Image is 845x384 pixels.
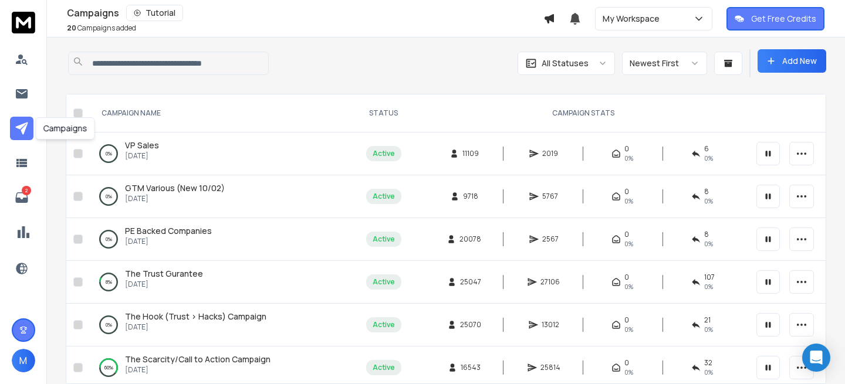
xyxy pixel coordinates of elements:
[459,235,481,244] span: 20078
[125,311,266,322] a: The Hook (Trust > Hacks) Campaign
[624,230,629,239] span: 0
[624,239,633,249] span: 0%
[125,280,203,289] p: [DATE]
[125,311,266,322] span: The Hook (Trust > Hacks) Campaign
[624,154,633,163] span: 0%
[542,149,558,158] span: 2019
[624,273,629,282] span: 0
[462,149,479,158] span: 11109
[10,186,33,209] a: 2
[624,358,629,368] span: 0
[751,13,816,25] p: Get Free Credits
[106,191,112,202] p: 0 %
[125,151,159,161] p: [DATE]
[622,52,707,75] button: Newest First
[417,94,749,132] th: CAMPAIGN STATS
[125,354,271,365] span: The Scarcity/Call to Action Campaign
[12,349,35,372] button: M
[125,268,203,279] span: The Trust Gurantee
[87,132,350,175] td: 0%VP Sales[DATE]
[125,268,203,280] a: The Trust Gurantee
[704,358,712,368] span: 32
[373,320,395,329] div: Active
[106,148,112,159] p: 0 %
[125,225,212,237] a: PE Backed Companies
[704,230,709,239] span: 8
[125,322,266,332] p: [DATE]
[704,154,713,163] span: 0 %
[542,320,559,329] span: 13012
[463,192,478,201] span: 9718
[125,182,225,194] a: GTM Various (New 10/02)
[87,94,350,132] th: CAMPAIGN NAME
[540,363,560,372] span: 25814
[87,175,350,218] td: 0%GTM Various (New 10/02)[DATE]
[125,194,225,203] p: [DATE]
[460,320,481,329] span: 25070
[104,362,113,373] p: 60 %
[704,187,709,196] span: 8
[373,363,395,372] div: Active
[125,354,271,365] a: The Scarcity/Call to Action Campaign
[106,233,112,245] p: 0 %
[460,277,481,287] span: 25047
[373,277,395,287] div: Active
[802,344,830,372] div: Open Intercom Messenger
[542,235,559,244] span: 2567
[373,235,395,244] div: Active
[624,368,633,377] span: 0%
[125,365,271,375] p: [DATE]
[624,282,633,291] span: 0%
[726,7,824,30] button: Get Free Credits
[624,196,633,206] span: 0%
[125,237,212,246] p: [DATE]
[704,273,715,282] span: 107
[603,13,664,25] p: My Workspace
[624,325,633,334] span: 0%
[704,239,713,249] span: 0 %
[106,276,112,288] p: 8 %
[126,5,183,21] button: Tutorial
[542,192,558,201] span: 5767
[540,277,560,287] span: 27106
[87,218,350,261] td: 0%PE Backed Companies[DATE]
[67,23,76,33] span: 20
[704,282,713,291] span: 0 %
[624,187,629,196] span: 0
[22,186,31,195] p: 2
[624,315,629,325] span: 0
[125,140,159,151] a: VP Sales
[350,94,417,132] th: STATUS
[87,261,350,304] td: 8%The Trust Gurantee[DATE]
[106,319,112,331] p: 0 %
[704,315,711,325] span: 21
[67,5,543,21] div: Campaigns
[704,368,713,377] span: 0 %
[373,192,395,201] div: Active
[67,23,136,33] p: Campaigns added
[87,304,350,346] td: 0%The Hook (Trust > Hacks) Campaign[DATE]
[624,144,629,154] span: 0
[704,325,713,334] span: 0 %
[704,144,709,154] span: 6
[758,49,826,73] button: Add New
[461,363,481,372] span: 16543
[373,149,395,158] div: Active
[542,57,589,69] p: All Statuses
[36,117,95,140] div: Campaigns
[704,196,713,206] span: 0 %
